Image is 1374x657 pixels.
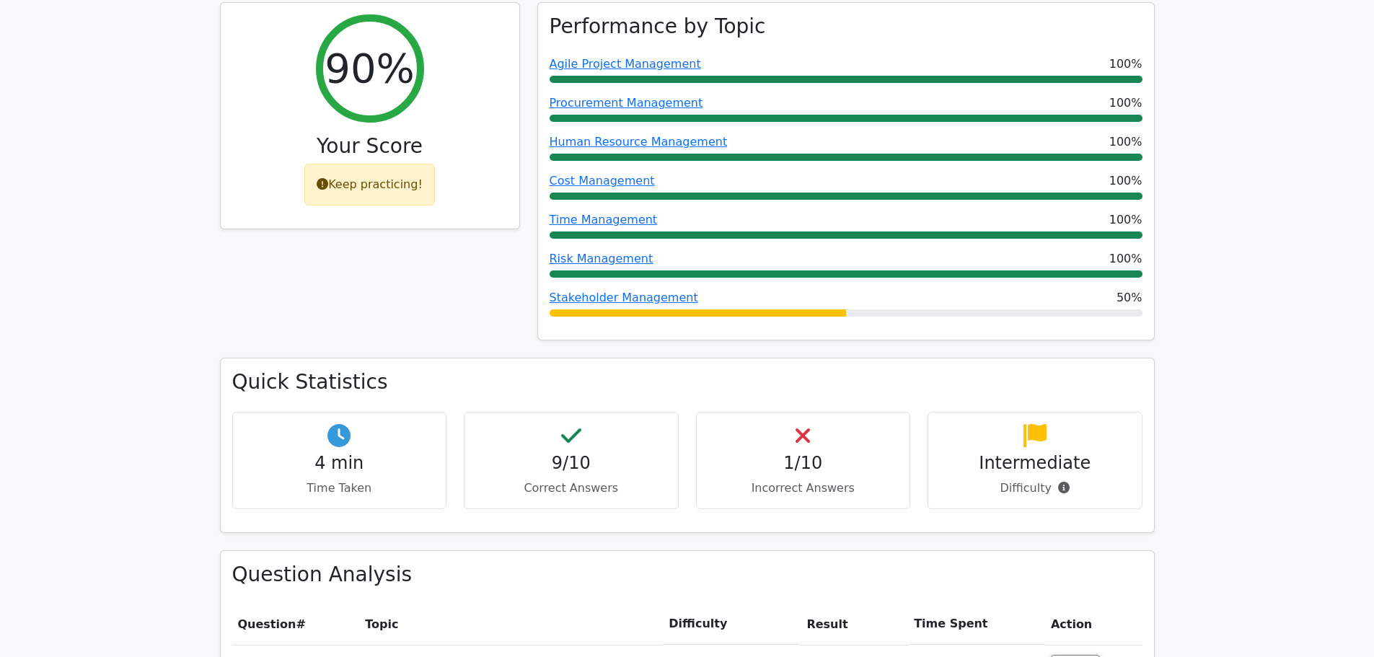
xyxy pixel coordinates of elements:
[304,164,435,206] div: Keep practicing!
[550,57,701,71] a: Agile Project Management
[232,563,1142,587] h3: Question Analysis
[940,480,1130,497] p: Difficulty
[1045,604,1142,645] th: Action
[359,604,663,645] th: Topic
[1109,133,1142,151] span: 100%
[550,291,698,304] a: Stakeholder Management
[232,134,508,159] h3: Your Score
[238,617,296,631] span: Question
[1117,289,1142,307] span: 50%
[232,604,360,645] th: #
[325,44,414,92] h2: 90%
[663,604,801,645] th: Difficulty
[1109,250,1142,268] span: 100%
[940,453,1130,474] h4: Intermediate
[550,174,655,188] a: Cost Management
[708,453,899,474] h4: 1/10
[1109,211,1142,229] span: 100%
[550,135,728,149] a: Human Resource Management
[550,96,703,110] a: Procurement Management
[908,604,1045,645] th: Time Spent
[245,480,435,497] p: Time Taken
[476,480,666,497] p: Correct Answers
[801,604,908,645] th: Result
[708,480,899,497] p: Incorrect Answers
[1109,172,1142,190] span: 100%
[550,213,658,226] a: Time Management
[476,453,666,474] h4: 9/10
[1109,56,1142,73] span: 100%
[1109,94,1142,112] span: 100%
[550,14,766,39] h3: Performance by Topic
[232,370,1142,394] h3: Quick Statistics
[550,252,653,265] a: Risk Management
[245,453,435,474] h4: 4 min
